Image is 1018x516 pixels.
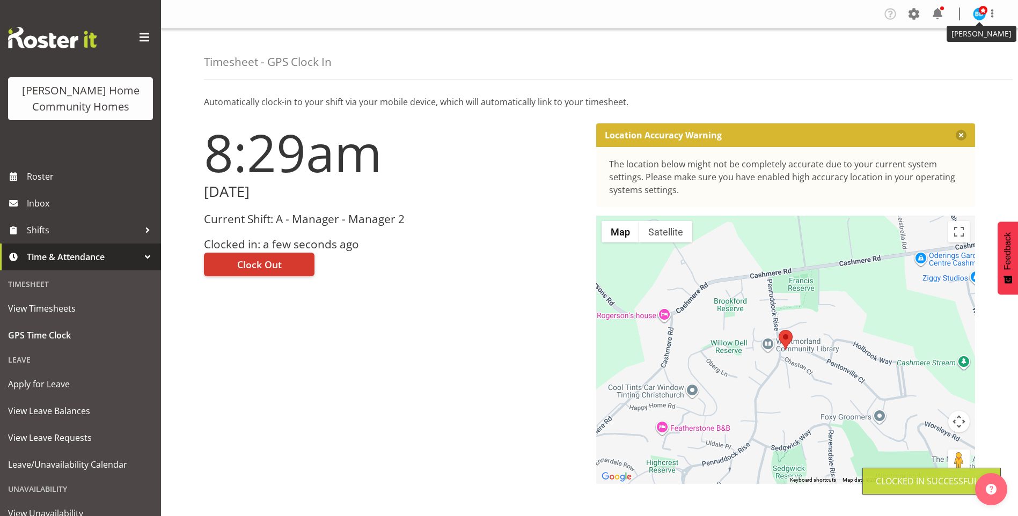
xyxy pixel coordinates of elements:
[3,424,158,451] a: View Leave Requests
[3,371,158,397] a: Apply for Leave
[204,56,332,68] h4: Timesheet - GPS Clock In
[27,222,140,238] span: Shifts
[973,8,986,20] img: barbara-dunlop8515.jpg
[3,478,158,500] div: Unavailability
[599,470,634,484] img: Google
[639,221,692,242] button: Show satellite imagery
[3,295,158,322] a: View Timesheets
[876,475,987,488] div: Clocked in Successfully
[8,403,153,419] span: View Leave Balances
[605,130,722,141] p: Location Accuracy Warning
[948,411,970,432] button: Map camera controls
[998,222,1018,294] button: Feedback - Show survey
[609,158,963,196] div: The location below might not be completely accurate due to your current system settings. Please m...
[948,449,970,471] button: Drag Pegman onto the map to open Street View
[602,221,639,242] button: Show street map
[8,300,153,316] span: View Timesheets
[986,484,997,495] img: help-xxl-2.png
[27,249,140,265] span: Time & Attendance
[790,476,836,484] button: Keyboard shortcuts
[237,257,282,271] span: Clock Out
[3,349,158,371] div: Leave
[27,168,156,185] span: Roster
[204,183,583,200] h2: [DATE]
[3,273,158,295] div: Timesheet
[204,123,583,181] h1: 8:29am
[956,130,966,141] button: Close message
[19,83,142,115] div: [PERSON_NAME] Home Community Homes
[27,195,156,211] span: Inbox
[843,477,901,483] span: Map data ©2025 Google
[3,451,158,478] a: Leave/Unavailability Calendar
[204,238,583,250] h3: Clocked in: a few seconds ago
[8,430,153,446] span: View Leave Requests
[8,327,153,343] span: GPS Time Clock
[3,322,158,349] a: GPS Time Clock
[948,221,970,242] button: Toggle fullscreen view
[204,213,583,225] h3: Current Shift: A - Manager - Manager 2
[3,397,158,424] a: View Leave Balances
[1003,232,1013,270] span: Feedback
[8,376,153,392] span: Apply for Leave
[8,27,97,48] img: Rosterit website logo
[204,253,314,276] button: Clock Out
[599,470,634,484] a: Open this area in Google Maps (opens a new window)
[204,95,975,108] p: Automatically clock-in to your shift via your mobile device, which will automatically link to you...
[8,456,153,473] span: Leave/Unavailability Calendar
